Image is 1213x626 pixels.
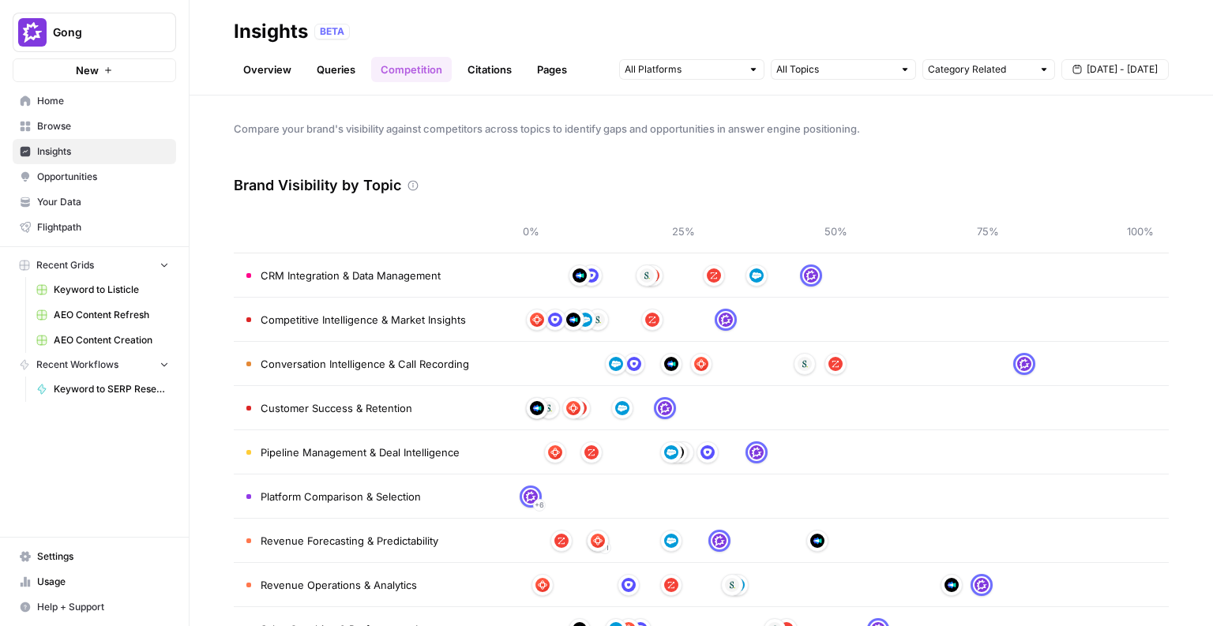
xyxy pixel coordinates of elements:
[944,578,959,592] img: h6qlr8a97mop4asab8l5qtldq2wv
[261,312,466,328] span: Competitive Intelligence & Market Insights
[234,174,401,197] h3: Brand Visibility by Topic
[261,533,438,549] span: Revenue Forecasting & Predictability
[261,444,460,460] span: Pipeline Management & Deal Intelligence
[1087,62,1158,77] span: [DATE] - [DATE]
[798,357,812,371] img: vpq3xj2nnch2e2ivhsgwmf7hbkjf
[53,24,148,40] span: Gong
[234,57,301,82] a: Overview
[548,313,562,327] img: hqfc7lxcqkggco7ktn8he1iiiia8
[29,377,176,402] a: Keyword to SERP Research
[54,382,169,396] span: Keyword to SERP Research
[29,277,176,302] a: Keyword to Listicle
[13,13,176,52] button: Workspace: Gong
[719,313,733,327] img: w6cjb6u2gvpdnjw72qw8i2q5f3eb
[554,534,569,548] img: hcm4s7ic2xq26rsmuray6dv1kquq
[37,195,169,209] span: Your Data
[694,357,708,371] img: wsphppoo7wgauyfs4ako1dw2w3xh
[515,223,546,239] span: 0%
[622,578,636,592] img: hqfc7lxcqkggco7ktn8he1iiiia8
[13,114,176,139] a: Browse
[578,313,592,327] img: t5ivhg8jor0zzagzc03mug4u0re5
[36,258,94,272] span: Recent Grids
[13,544,176,569] a: Settings
[13,353,176,377] button: Recent Workflows
[18,18,47,47] img: Gong Logo
[810,534,824,548] img: h6qlr8a97mop4asab8l5qtldq2wv
[1017,357,1031,371] img: w6cjb6u2gvpdnjw72qw8i2q5f3eb
[37,144,169,159] span: Insights
[566,313,580,327] img: h6qlr8a97mop4asab8l5qtldq2wv
[667,223,699,239] span: 25%
[76,62,99,78] span: New
[54,333,169,347] span: AEO Content Creation
[37,220,169,234] span: Flightpath
[707,268,721,283] img: hcm4s7ic2xq26rsmuray6dv1kquq
[29,302,176,328] a: AEO Content Refresh
[804,268,818,283] img: w6cjb6u2gvpdnjw72qw8i2q5f3eb
[37,170,169,184] span: Opportunities
[664,357,678,371] img: h6qlr8a97mop4asab8l5qtldq2wv
[645,313,659,327] img: hcm4s7ic2xq26rsmuray6dv1kquq
[261,400,412,416] span: Customer Success & Retention
[13,189,176,215] a: Your Data
[609,357,623,371] img: t5ivhg8jor0zzagzc03mug4u0re5
[625,62,742,77] input: All Platforms
[458,57,521,82] a: Citations
[664,445,678,459] img: t5ivhg8jor0zzagzc03mug4u0re5
[972,223,1004,239] span: 75%
[261,268,441,283] span: CRM Integration & Data Management
[640,268,654,283] img: vpq3xj2nnch2e2ivhsgwmf7hbkjf
[307,57,365,82] a: Queries
[13,594,176,620] button: Help + Support
[37,94,169,108] span: Home
[591,313,605,327] img: vpq3xj2nnch2e2ivhsgwmf7hbkjf
[627,357,641,371] img: hqfc7lxcqkggco7ktn8he1iiiia8
[828,357,843,371] img: hcm4s7ic2xq26rsmuray6dv1kquq
[13,139,176,164] a: Insights
[584,445,599,459] img: hcm4s7ic2xq26rsmuray6dv1kquq
[530,313,544,327] img: wsphppoo7wgauyfs4ako1dw2w3xh
[13,88,176,114] a: Home
[535,578,550,592] img: wsphppoo7wgauyfs4ako1dw2w3xh
[530,401,544,415] img: h6qlr8a97mop4asab8l5qtldq2wv
[13,58,176,82] button: New
[29,328,176,353] a: AEO Content Creation
[54,308,169,322] span: AEO Content Refresh
[36,358,118,372] span: Recent Workflows
[13,253,176,277] button: Recent Grids
[700,445,715,459] img: hqfc7lxcqkggco7ktn8he1iiiia8
[776,62,893,77] input: All Topics
[749,445,764,459] img: w6cjb6u2gvpdnjw72qw8i2q5f3eb
[749,268,764,283] img: t5ivhg8jor0zzagzc03mug4u0re5
[712,534,727,548] img: w6cjb6u2gvpdnjw72qw8i2q5f3eb
[13,164,176,189] a: Opportunities
[37,600,169,614] span: Help + Support
[615,401,629,415] img: t5ivhg8jor0zzagzc03mug4u0re5
[528,57,576,82] a: Pages
[37,575,169,589] span: Usage
[548,445,562,459] img: wsphppoo7wgauyfs4ako1dw2w3xh
[1061,59,1169,80] button: [DATE] - [DATE]
[261,356,469,372] span: Conversation Intelligence & Call Recording
[928,62,1032,77] input: Category Related
[371,57,452,82] a: Competition
[658,401,672,415] img: w6cjb6u2gvpdnjw72qw8i2q5f3eb
[591,534,605,548] img: wsphppoo7wgauyfs4ako1dw2w3xh
[524,489,538,504] img: w6cjb6u2gvpdnjw72qw8i2q5f3eb
[584,268,599,283] img: hqfc7lxcqkggco7ktn8he1iiiia8
[573,268,587,283] img: h6qlr8a97mop4asab8l5qtldq2wv
[261,577,417,593] span: Revenue Operations & Analytics
[535,497,544,513] span: + 6
[13,215,176,240] a: Flightpath
[566,401,580,415] img: wsphppoo7wgauyfs4ako1dw2w3xh
[314,24,350,39] div: BETA
[37,549,169,564] span: Settings
[664,578,678,592] img: hcm4s7ic2xq26rsmuray6dv1kquq
[234,19,308,44] div: Insights
[975,578,989,592] img: w6cjb6u2gvpdnjw72qw8i2q5f3eb
[820,223,851,239] span: 50%
[37,119,169,133] span: Browse
[725,578,739,592] img: vpq3xj2nnch2e2ivhsgwmf7hbkjf
[664,534,678,548] img: t5ivhg8jor0zzagzc03mug4u0re5
[261,489,421,504] span: Platform Comparison & Selection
